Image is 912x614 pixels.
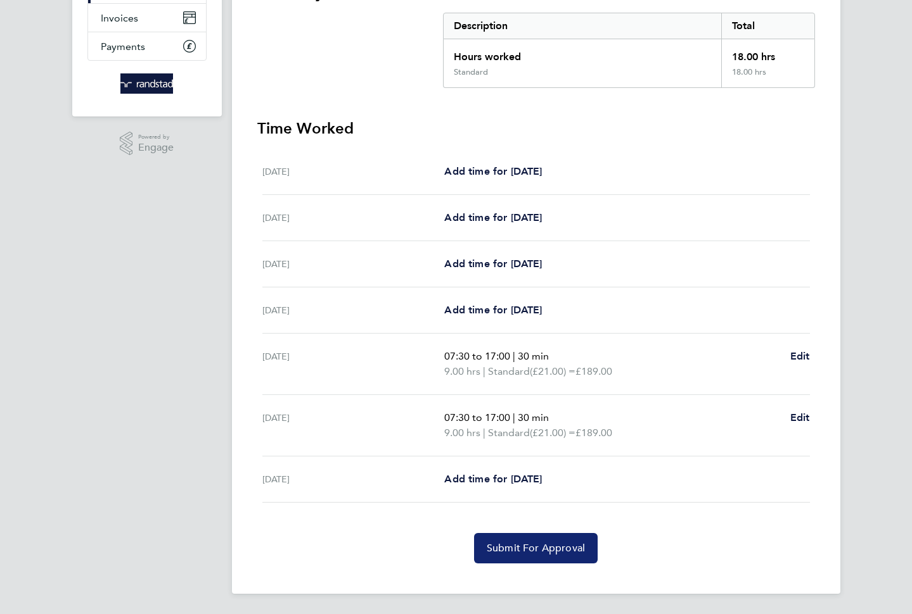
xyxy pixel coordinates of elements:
[483,365,485,377] span: |
[444,365,480,377] span: 9.00 hrs
[483,427,485,439] span: |
[444,210,542,225] a: Add time for [DATE]
[138,132,174,142] span: Powered by
[721,67,814,87] div: 18.00 hrs
[790,349,810,364] a: Edit
[120,132,174,156] a: Powered byEngage
[101,12,138,24] span: Invoices
[444,350,510,362] span: 07:30 to 17:00
[513,350,515,362] span: |
[120,73,173,94] img: randstad-logo-retina.png
[444,304,542,316] span: Add time for [DATE]
[138,142,174,153] span: Engage
[518,411,549,423] span: 30 min
[444,256,542,272] a: Add time for [DATE]
[444,411,510,423] span: 07:30 to 17:00
[101,41,145,53] span: Payments
[518,350,549,362] span: 30 min
[444,472,542,487] a: Add time for [DATE]
[262,210,445,225] div: [DATE]
[790,411,810,423] span: Edit
[444,164,542,179] a: Add time for [DATE]
[257,118,815,139] h3: Time Worked
[444,427,480,439] span: 9.00 hrs
[444,473,542,485] span: Add time for [DATE]
[444,211,542,223] span: Add time for [DATE]
[444,258,542,270] span: Add time for [DATE]
[488,425,530,441] span: Standard
[721,13,814,39] div: Total
[530,427,575,439] span: (£21.00) =
[790,350,810,362] span: Edit
[88,4,206,32] a: Invoices
[575,427,612,439] span: £189.00
[262,164,445,179] div: [DATE]
[88,32,206,60] a: Payments
[487,542,585,554] span: Submit For Approval
[444,165,542,177] span: Add time for [DATE]
[575,365,612,377] span: £189.00
[488,364,530,379] span: Standard
[262,472,445,487] div: [DATE]
[790,410,810,425] a: Edit
[474,533,598,563] button: Submit For Approval
[262,410,445,441] div: [DATE]
[262,349,445,379] div: [DATE]
[530,365,575,377] span: (£21.00) =
[444,303,542,318] a: Add time for [DATE]
[87,73,207,94] a: Go to home page
[443,13,815,88] div: Summary
[454,67,488,77] div: Standard
[513,411,515,423] span: |
[262,256,445,272] div: [DATE]
[721,39,814,67] div: 18.00 hrs
[262,303,445,318] div: [DATE]
[444,39,722,67] div: Hours worked
[444,13,722,39] div: Description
